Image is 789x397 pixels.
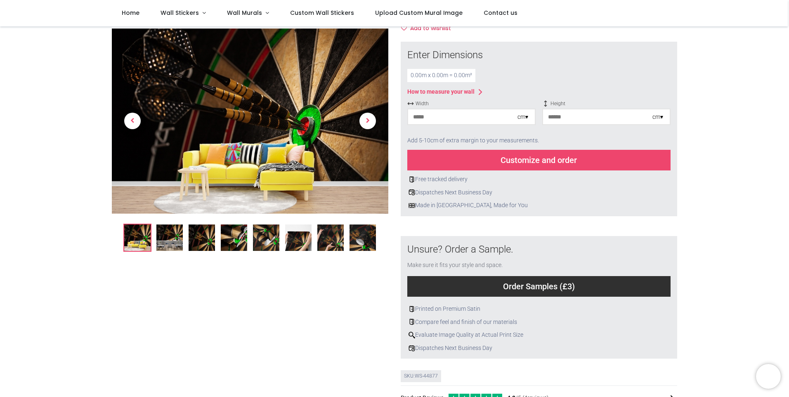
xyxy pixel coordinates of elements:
[542,100,671,107] span: Height
[407,305,671,313] div: Printed on Premium Satin
[161,9,199,17] span: Wall Stickers
[407,243,671,257] div: Unsure? Order a Sample.
[407,189,671,197] div: Dispatches Next Business Day
[652,113,663,121] div: cm ▾
[407,48,671,62] div: Enter Dimensions
[221,224,247,251] img: Extra product image
[359,113,376,130] span: Next
[407,261,671,269] div: Make sure it fits your style and space.
[401,25,407,31] i: Add to wishlist
[124,224,151,251] img: Dart Board Wall Mural Wallpaper
[122,9,139,17] span: Home
[112,28,388,214] img: Dart Board Wall Mural Wallpaper
[407,175,671,184] div: Free tracked delivery
[407,318,671,326] div: Compare feel and finish of our materials
[484,9,517,17] span: Contact us
[290,9,354,17] span: Custom Wall Stickers
[407,88,475,96] div: How to measure your wall
[407,69,475,82] div: 0.00 m x 0.00 m = 0.00 m²
[407,331,671,339] div: Evaluate Image Quality at Actual Print Size
[375,9,463,17] span: Upload Custom Mural Image
[401,370,441,382] div: SKU: WS-44877
[350,224,376,251] img: Extra product image
[285,224,312,251] img: Extra product image
[347,57,388,186] a: Next
[756,364,781,389] iframe: Brevo live chat
[407,344,671,352] div: Dispatches Next Business Day
[227,9,262,17] span: Wall Murals
[407,150,671,170] div: Customize and order
[253,224,279,251] img: Extra product image
[407,100,536,107] span: Width
[407,276,671,297] div: Order Samples (£3)
[409,202,415,209] img: uk
[407,201,671,210] div: Made in [GEOGRAPHIC_DATA], Made for You
[517,113,528,121] div: cm ▾
[401,21,458,35] button: Add to wishlistAdd to wishlist
[189,224,215,251] img: WS-44877-03
[124,113,141,130] span: Previous
[317,224,344,251] img: Extra product image
[112,57,153,186] a: Previous
[156,224,183,251] img: WS-44877-02
[407,132,671,150] div: Add 5-10cm of extra margin to your measurements.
